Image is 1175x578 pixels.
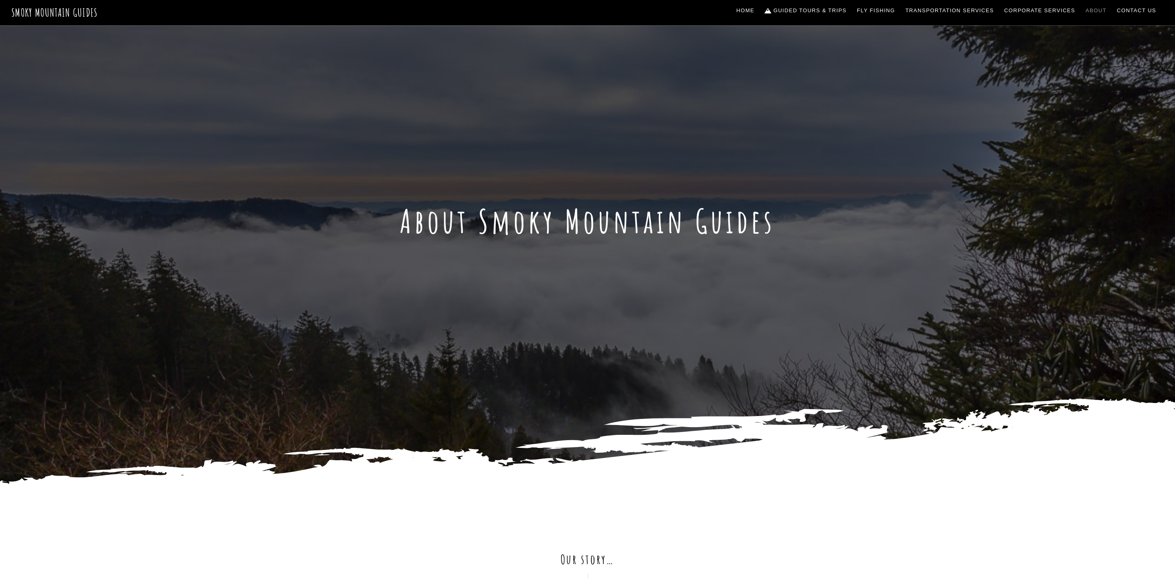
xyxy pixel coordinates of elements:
[351,551,824,568] h2: Our story…
[11,6,98,19] a: Smoky Mountain Guides
[1001,2,1079,19] a: Corporate Services
[902,2,997,19] a: Transportation Services
[1114,2,1159,19] a: Contact Us
[762,2,850,19] a: Guided Tours & Trips
[854,2,898,19] a: Fly Fishing
[1082,2,1110,19] a: About
[733,2,758,19] a: Home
